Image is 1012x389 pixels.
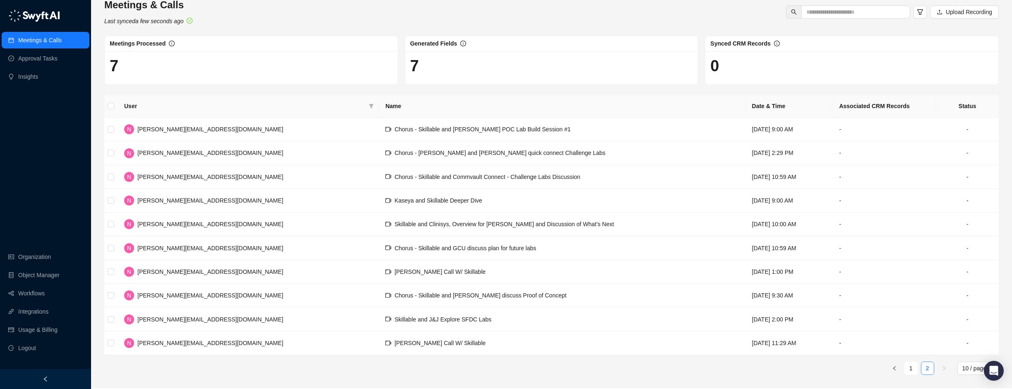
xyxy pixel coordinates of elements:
[394,292,567,299] span: Chorus - Skillable and [PERSON_NAME] discuss Proof of Concept
[888,362,901,375] li: Previous Page
[43,376,48,382] span: left
[984,361,1004,381] div: Open Intercom Messenger
[957,362,999,375] div: Page Size
[385,340,391,346] span: video-camera
[169,41,175,46] span: info-circle
[137,316,283,323] span: [PERSON_NAME][EMAIL_ADDRESS][DOMAIN_NAME]
[410,56,693,75] h1: 7
[930,5,999,19] button: Upload Recording
[745,260,833,284] td: [DATE] 1:00 PM
[385,126,391,132] span: video-camera
[937,362,951,375] li: Next Page
[369,104,374,109] span: filter
[127,220,131,229] span: N
[710,56,993,75] h1: 0
[137,245,283,251] span: [PERSON_NAME][EMAIL_ADDRESS][DOMAIN_NAME]
[936,95,999,118] th: Status
[936,141,999,165] td: -
[104,18,183,24] i: Last synced a few seconds ago
[888,362,901,375] button: left
[127,172,131,181] span: N
[394,340,486,346] span: [PERSON_NAME] Call W/ Skillable
[127,267,131,276] span: N
[832,236,936,260] td: -
[936,307,999,331] td: -
[745,236,833,260] td: [DATE] 10:59 AM
[18,32,62,48] a: Meetings & Calls
[127,244,131,253] span: N
[745,141,833,165] td: [DATE] 2:29 PM
[946,7,992,17] span: Upload Recording
[962,362,994,375] span: 10 / page
[936,260,999,284] td: -
[385,292,391,298] span: video-camera
[745,165,833,189] td: [DATE] 10:59 AM
[18,321,58,338] a: Usage & Billing
[745,307,833,331] td: [DATE] 2:00 PM
[745,213,833,236] td: [DATE] 10:00 AM
[937,362,951,375] button: right
[936,213,999,236] td: -
[936,118,999,141] td: -
[367,100,375,112] span: filter
[394,150,606,156] span: Chorus - [PERSON_NAME] and [PERSON_NAME] quick connect Challenge Labs
[832,213,936,236] td: -
[18,340,36,356] span: Logout
[110,56,393,75] h1: 7
[904,362,918,375] li: 1
[832,95,936,118] th: Associated CRM Records
[110,40,166,47] span: Meetings Processed
[385,174,391,179] span: video-camera
[137,150,283,156] span: [PERSON_NAME][EMAIL_ADDRESS][DOMAIN_NAME]
[917,9,923,15] span: filter
[832,189,936,213] td: -
[385,150,391,156] span: video-camera
[137,197,283,204] span: [PERSON_NAME][EMAIL_ADDRESS][DOMAIN_NAME]
[791,9,797,15] span: search
[936,165,999,189] td: -
[187,18,192,24] span: check-circle
[832,165,936,189] td: -
[127,315,131,324] span: N
[137,221,283,227] span: [PERSON_NAME][EMAIL_ADDRESS][DOMAIN_NAME]
[127,149,131,158] span: N
[385,245,391,251] span: video-camera
[137,174,283,180] span: [PERSON_NAME][EMAIL_ADDRESS][DOMAIN_NAME]
[385,221,391,227] span: video-camera
[124,101,365,111] span: User
[745,331,833,355] td: [DATE] 11:29 AM
[832,141,936,165] td: -
[936,331,999,355] td: -
[460,41,466,46] span: info-circle
[394,126,571,133] span: Chorus - Skillable and [PERSON_NAME] POC Lab Build Session #1
[394,197,482,204] span: Kaseya and Skillable Deeper Dive
[710,40,770,47] span: Synced CRM Records
[936,189,999,213] td: -
[18,68,38,85] a: Insights
[394,221,614,227] span: Skillable and Clinisys, Overview for [PERSON_NAME] and Discussion of What's Next
[745,284,833,307] td: [DATE] 9:30 AM
[379,95,745,118] th: Name
[127,291,131,300] span: N
[832,118,936,141] td: -
[18,50,58,67] a: Approval Tasks
[137,292,283,299] span: [PERSON_NAME][EMAIL_ADDRESS][DOMAIN_NAME]
[921,362,934,375] a: 2
[921,362,934,375] li: 2
[385,198,391,203] span: video-camera
[385,269,391,275] span: video-camera
[137,340,283,346] span: [PERSON_NAME][EMAIL_ADDRESS][DOMAIN_NAME]
[18,285,45,302] a: Workflows
[18,303,48,320] a: Integrations
[394,174,580,180] span: Chorus - Skillable and Commvault Connect - Challenge Labs Discussion
[936,284,999,307] td: -
[832,260,936,284] td: -
[18,267,60,283] a: Object Manager
[8,345,14,351] span: logout
[745,95,833,118] th: Date & Time
[127,125,131,134] span: N
[385,316,391,322] span: video-camera
[8,10,60,22] img: logo-05li4sbe.png
[745,118,833,141] td: [DATE] 9:00 AM
[937,9,942,15] span: upload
